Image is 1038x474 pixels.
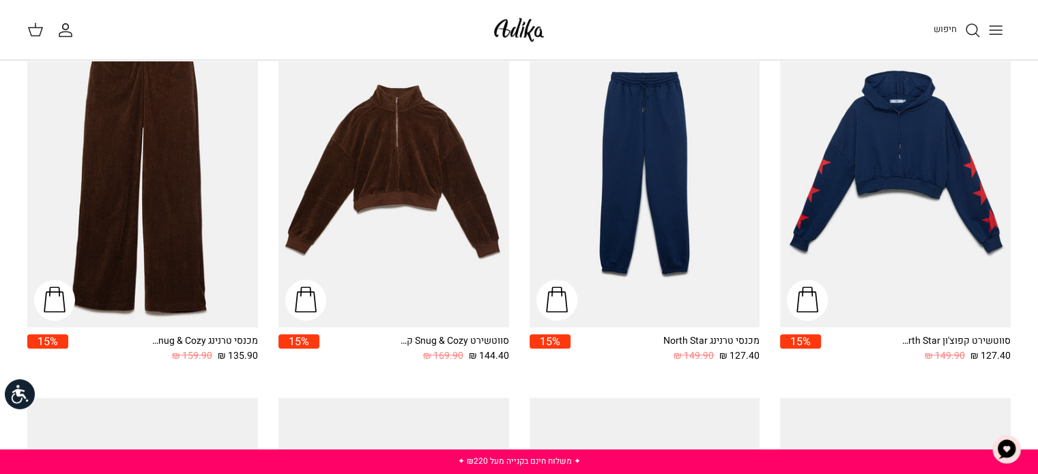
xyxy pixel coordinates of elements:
[925,349,965,364] span: 149.90 ₪
[821,334,1011,364] a: סווטשירט קפוצ'ון North Star אוברסייז 127.40 ₪ 149.90 ₪
[571,334,760,364] a: מכנסי טרנינג North Star 127.40 ₪ 149.90 ₪
[981,15,1011,45] button: Toggle menu
[172,349,212,364] span: 159.90 ₪
[319,334,509,364] a: סווטשירט Snug & Cozy קרופ 144.40 ₪ 169.90 ₪
[780,334,821,349] span: 15%
[530,334,571,364] a: 15%
[780,334,821,364] a: 15%
[674,349,714,364] span: 149.90 ₪
[27,334,68,349] span: 15%
[278,334,319,364] a: 15%
[530,334,571,349] span: 15%
[934,22,981,38] a: חיפוש
[719,349,760,364] span: 127.40 ₪
[278,334,319,349] span: 15%
[278,20,509,327] a: סווטשירט Snug & Cozy קרופ
[57,22,79,38] a: החשבון שלי
[970,349,1011,364] span: 127.40 ₪
[902,334,1011,349] div: סווטשירט קפוצ'ון North Star אוברסייז
[68,334,258,364] a: מכנסי טרנינג Snug & Cozy גזרה משוחררת 135.90 ₪ 159.90 ₪
[27,334,68,364] a: 15%
[490,14,548,46] img: Adika IL
[934,23,957,35] span: חיפוש
[423,349,463,364] span: 169.90 ₪
[149,334,258,349] div: מכנסי טרנינג Snug & Cozy גזרה משוחררת
[400,334,509,349] div: סווטשירט Snug & Cozy קרופ
[780,20,1011,327] a: סווטשירט קפוצ'ון North Star אוברסייז
[218,349,258,364] span: 135.90 ₪
[986,429,1027,470] button: צ'אט
[469,349,509,364] span: 144.40 ₪
[530,20,760,327] a: מכנסי טרנינג North Star
[27,20,258,327] a: מכנסי טרנינג Snug & Cozy גזרה משוחררת
[457,455,580,467] a: ✦ משלוח חינם בקנייה מעל ₪220 ✦
[650,334,760,349] div: מכנסי טרנינג North Star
